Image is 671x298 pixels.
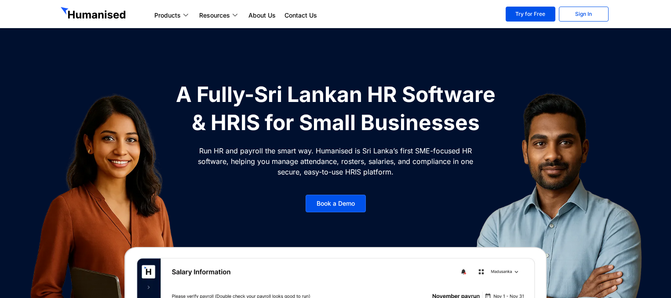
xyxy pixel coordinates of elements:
[506,7,555,22] a: Try for Free
[559,7,609,22] a: Sign In
[61,7,128,21] img: GetHumanised Logo
[150,10,195,21] a: Products
[197,145,474,177] p: Run HR and payroll the smart way. Humanised is Sri Lanka’s first SME-focused HR software, helping...
[280,10,321,21] a: Contact Us
[317,200,355,207] span: Book a Demo
[195,10,244,21] a: Resources
[306,195,366,212] a: Book a Demo
[171,80,500,137] h1: A Fully-Sri Lankan HR Software & HRIS for Small Businesses
[244,10,280,21] a: About Us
